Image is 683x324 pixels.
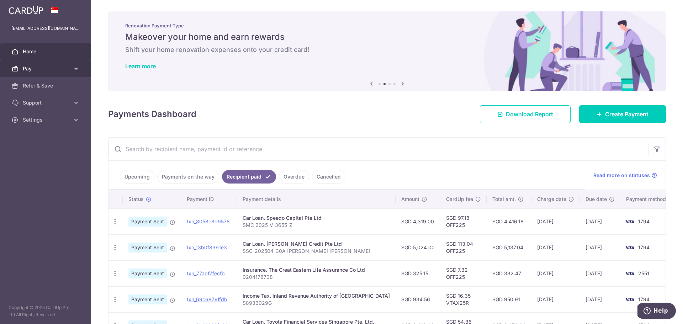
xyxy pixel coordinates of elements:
td: [DATE] [531,208,580,234]
p: SMC 2025-V-3655-Z [243,222,390,229]
span: Settings [23,116,70,123]
td: SGD 4,319.00 [396,208,440,234]
span: Payment Sent [128,243,167,253]
td: SGD 5,137.04 [487,234,531,260]
span: 2551 [638,270,649,276]
span: Read more on statuses [593,172,650,179]
div: Insurance. The Great Eastern Life Assurance Co Ltd [243,266,390,273]
span: 1794 [638,244,650,250]
span: 1794 [638,218,650,224]
div: Car Loan. [PERSON_NAME] Credit Pte Ltd [243,240,390,248]
span: Home [23,48,70,55]
p: SSC-202504-30A [PERSON_NAME] [PERSON_NAME] [243,248,390,255]
td: [DATE] [580,234,620,260]
span: CardUp fee [446,196,473,203]
a: Payments on the way [157,170,219,184]
span: Pay [23,65,70,72]
a: Create Payment [579,105,666,123]
td: SGD 332.47 [487,260,531,286]
td: [DATE] [580,260,620,286]
div: Income Tax. Inland Revenue Authority of [GEOGRAPHIC_DATA] [243,292,390,299]
a: Overdue [279,170,309,184]
img: CardUp [9,6,43,14]
span: Payment Sent [128,269,167,278]
a: txn_77abf7fecfb [187,270,225,276]
img: Bank Card [623,243,637,252]
a: Cancelled [312,170,345,184]
h6: Shift your home renovation expenses onto your credit card! [125,46,649,54]
a: Download Report [480,105,571,123]
iframe: Opens a widget where you can find more information [637,303,676,320]
a: Read more on statuses [593,172,657,179]
td: SGD 934.56 [396,286,440,312]
a: txn_69c6879ffdb [187,296,227,302]
span: Due date [586,196,607,203]
td: [DATE] [531,286,580,312]
td: SGD 16.35 VTAX25R [440,286,487,312]
input: Search by recipient name, payment id or reference [108,138,648,160]
span: Payment Sent [128,217,167,227]
td: [DATE] [531,234,580,260]
td: [DATE] [580,286,620,312]
span: Total amt. [492,196,516,203]
div: Car Loan. Speedo Capital Pte Ltd [243,214,390,222]
span: Support [23,99,70,106]
img: Bank Card [623,217,637,226]
span: Payment Sent [128,294,167,304]
img: Bank Card [623,269,637,278]
a: Learn more [125,63,156,70]
p: 0204178708 [243,273,390,281]
span: Refer & Save [23,82,70,89]
p: Renovation Payment Type [125,23,649,28]
span: Create Payment [605,110,648,118]
img: Renovation banner [108,11,666,91]
th: Payment method [620,190,674,208]
span: 1794 [638,296,650,302]
td: SGD 5,024.00 [396,234,440,260]
td: SGD 97.18 OFF225 [440,208,487,234]
span: Download Report [506,110,553,118]
td: SGD 113.04 OFF225 [440,234,487,260]
td: SGD 950.91 [487,286,531,312]
a: Recipient paid [222,170,276,184]
span: Charge date [537,196,566,203]
td: [DATE] [531,260,580,286]
img: Bank Card [623,295,637,304]
th: Payment ID [181,190,237,208]
a: txn_8058c8d9578 [187,218,230,224]
a: Upcoming [120,170,154,184]
td: [DATE] [580,208,620,234]
th: Payment details [237,190,396,208]
p: [EMAIL_ADDRESS][DOMAIN_NAME] [11,25,80,32]
td: SGD 7.32 OFF225 [440,260,487,286]
td: SGD 4,416.18 [487,208,531,234]
span: Status [128,196,144,203]
td: SGD 325.15 [396,260,440,286]
a: txn_13b0f8391e3 [187,244,227,250]
h5: Makeover your home and earn rewards [125,31,649,43]
h4: Payments Dashboard [108,108,196,121]
p: S8933029G [243,299,390,307]
span: Amount [401,196,419,203]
